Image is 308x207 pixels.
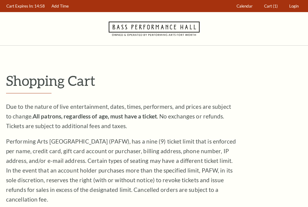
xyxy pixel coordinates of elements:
[237,4,253,8] span: Calendar
[261,0,281,12] a: Cart (1)
[234,0,256,12] a: Calendar
[6,137,236,204] p: Performing Arts [GEOGRAPHIC_DATA] (PAFW), has a nine (9) ticket limit that is enforced per name, ...
[286,0,302,12] a: Login
[289,4,299,8] span: Login
[6,4,33,8] span: Cart Expires In:
[49,0,72,12] a: Add Time
[6,73,302,88] p: Shopping Cart
[33,113,157,120] strong: All patrons, regardless of age, must have a ticket
[6,103,231,129] span: Due to the nature of live entertainment, dates, times, performers, and prices are subject to chan...
[273,4,278,8] span: (1)
[34,4,45,8] span: 14:58
[264,4,272,8] span: Cart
